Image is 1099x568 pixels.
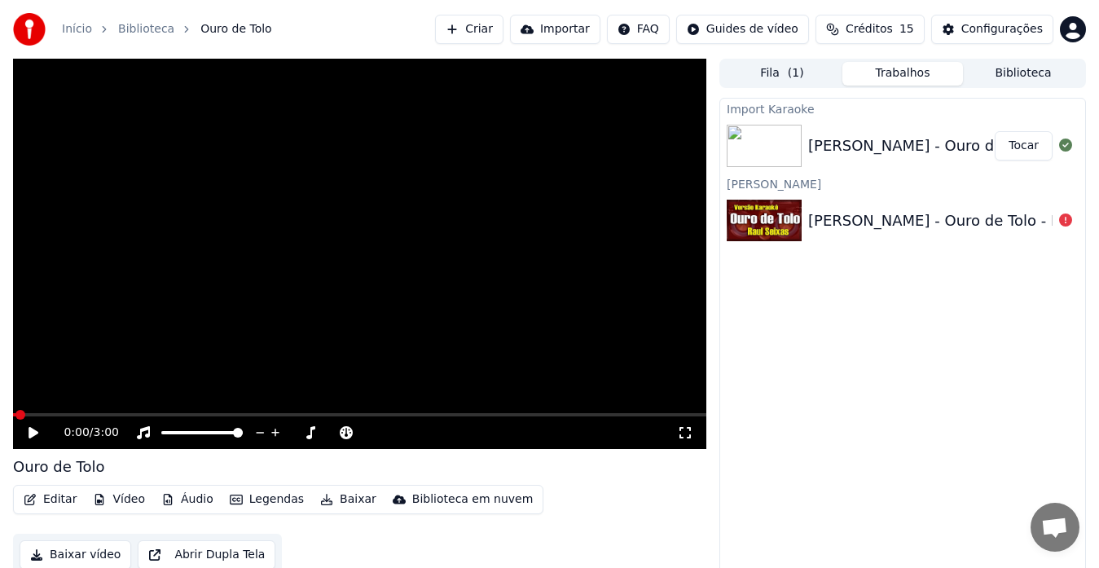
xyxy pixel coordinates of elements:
[314,488,383,511] button: Baixar
[720,174,1085,193] div: [PERSON_NAME]
[788,65,804,81] span: ( 1 )
[963,62,1084,86] button: Biblioteca
[62,21,92,37] a: Início
[412,491,534,508] div: Biblioteca em nuvem
[961,21,1043,37] div: Configurações
[510,15,600,44] button: Importar
[64,425,103,441] div: /
[17,488,83,511] button: Editar
[94,425,119,441] span: 3:00
[846,21,893,37] span: Créditos
[931,15,1053,44] button: Configurações
[842,62,963,86] button: Trabalhos
[13,13,46,46] img: youka
[435,15,503,44] button: Criar
[995,131,1053,161] button: Tocar
[200,21,272,37] span: Ouro de Tolo
[899,21,914,37] span: 15
[676,15,809,44] button: Guides de vídeo
[815,15,925,44] button: Créditos15
[64,425,89,441] span: 0:00
[13,456,105,478] div: Ouro de Tolo
[720,99,1085,118] div: Import Karaoke
[722,62,842,86] button: Fila
[223,488,310,511] button: Legendas
[118,21,174,37] a: Biblioteca
[607,15,670,44] button: FAQ
[62,21,272,37] nav: breadcrumb
[155,488,220,511] button: Áudio
[86,488,152,511] button: Vídeo
[1031,503,1079,552] div: Bate-papo aberto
